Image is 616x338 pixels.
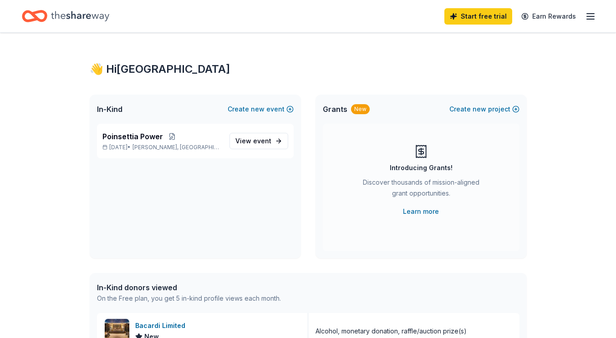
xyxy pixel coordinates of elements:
span: new [251,104,265,115]
button: Createnewevent [228,104,294,115]
div: On the Free plan, you get 5 in-kind profile views each month. [97,293,281,304]
span: [PERSON_NAME], [GEOGRAPHIC_DATA] [132,144,222,151]
a: Learn more [403,206,439,217]
span: In-Kind [97,104,122,115]
a: Home [22,5,109,27]
div: New [351,104,370,114]
span: new [473,104,486,115]
div: Introducing Grants! [390,162,453,173]
span: Poinsettia Power [102,131,163,142]
div: Bacardi Limited [135,320,189,331]
a: Start free trial [444,8,512,25]
span: event [253,137,271,145]
span: View [235,136,271,146]
span: Grants [323,104,347,115]
a: Earn Rewards [516,8,581,25]
div: Discover thousands of mission-aligned grant opportunities. [359,177,483,202]
div: In-Kind donors viewed [97,282,281,293]
div: 👋 Hi [GEOGRAPHIC_DATA] [90,62,527,76]
div: Alcohol, monetary donation, raffle/auction prize(s) [316,326,467,337]
a: View event [229,133,288,149]
p: [DATE] • [102,144,222,151]
button: Createnewproject [449,104,519,115]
